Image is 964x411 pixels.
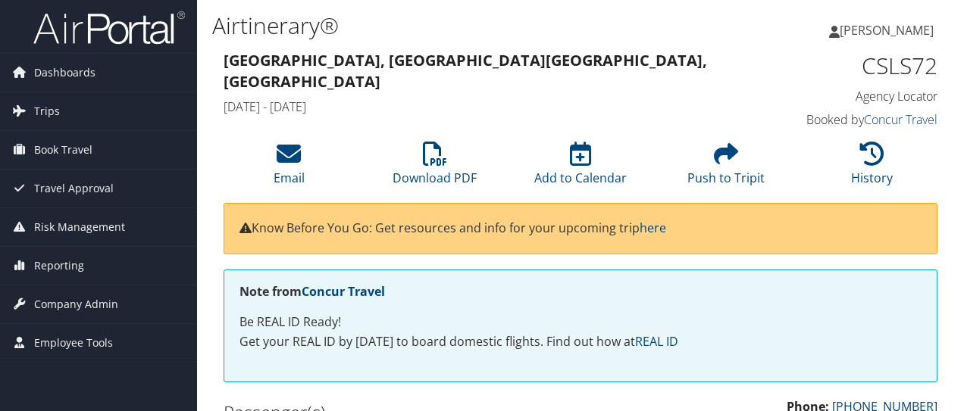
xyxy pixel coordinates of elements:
a: Concur Travel [302,283,385,300]
a: REAL ID [635,333,678,350]
p: Be REAL ID Ready! Get your REAL ID by [DATE] to board domestic flights. Find out how at [239,313,922,351]
span: Trips [34,92,60,130]
strong: Note from [239,283,385,300]
a: Download PDF [393,150,477,186]
a: History [851,150,893,186]
h1: Airtinerary® [212,10,703,42]
span: Company Admin [34,285,118,323]
span: Travel Approval [34,170,114,207]
span: Risk Management [34,208,125,246]
p: Know Before You Go: Get resources and info for your upcoming trip [239,219,922,238]
h4: [DATE] - [DATE] [224,98,753,115]
a: Concur Travel [864,111,937,128]
a: Push to Tripit [687,150,765,186]
span: Reporting [34,247,84,285]
h4: Agency Locator [776,88,937,104]
strong: [GEOGRAPHIC_DATA], [GEOGRAPHIC_DATA] [GEOGRAPHIC_DATA], [GEOGRAPHIC_DATA] [224,50,707,92]
a: here [640,220,666,236]
a: [PERSON_NAME] [829,8,949,53]
span: Dashboards [34,54,95,92]
span: Book Travel [34,131,92,169]
h1: CSLS72 [776,50,937,82]
a: Email [274,150,305,186]
span: [PERSON_NAME] [840,22,934,39]
a: Add to Calendar [534,150,627,186]
h4: Booked by [776,111,937,128]
span: Employee Tools [34,324,113,362]
img: airportal-logo.png [33,10,185,45]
